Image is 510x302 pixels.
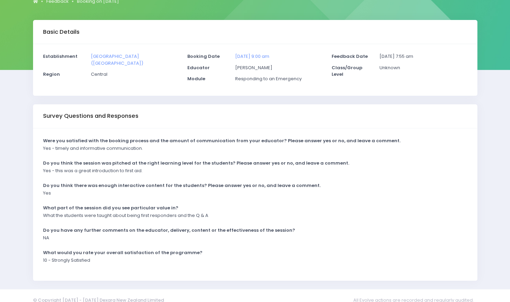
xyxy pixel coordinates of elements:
p: NA [43,235,49,241]
div: Central [87,71,183,82]
strong: What part of the session did you see particular value in? [43,205,178,211]
p: Responding to an Emergency [235,75,323,82]
strong: Feedback Date [331,53,367,60]
strong: Educator [187,64,210,71]
strong: Do you think there was enough interactive content for the students? Please answer yes or no, and ... [43,182,321,189]
p: [DATE] 7:55 am [379,53,467,60]
h3: Survey Questions and Responses [43,113,138,119]
p: [PERSON_NAME] [235,64,323,71]
strong: Establishment [43,53,77,60]
strong: Module [187,75,205,82]
p: 10 - Strongly Satisfied [43,257,90,264]
strong: Do you have any further comments on the educator, delivery, content or the effectiveness of the s... [43,227,295,233]
p: Unknown [379,64,467,71]
p: Yes - timely and informative communication. [43,145,143,152]
h3: Basic Details [43,29,80,35]
p: Yes - this was a great introduction to first aid. [43,167,143,174]
strong: What would you rate your overall satisfaction of the programme? [43,249,202,256]
p: Yes [43,190,51,197]
a: [GEOGRAPHIC_DATA] ([GEOGRAPHIC_DATA]) [91,53,143,66]
strong: Class/Group Level [331,64,362,78]
strong: Booking Date [187,53,220,60]
p: What the students were taught about being first responders and the Q & A [43,212,208,219]
strong: Do you think the session was pitched at the right learning level for the students? Please answer ... [43,160,349,166]
strong: Region [43,71,60,77]
a: [DATE] 9:00 am [235,53,269,60]
strong: Were you satisfied with the booking process and the amount of communication from your educator? P... [43,137,400,144]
